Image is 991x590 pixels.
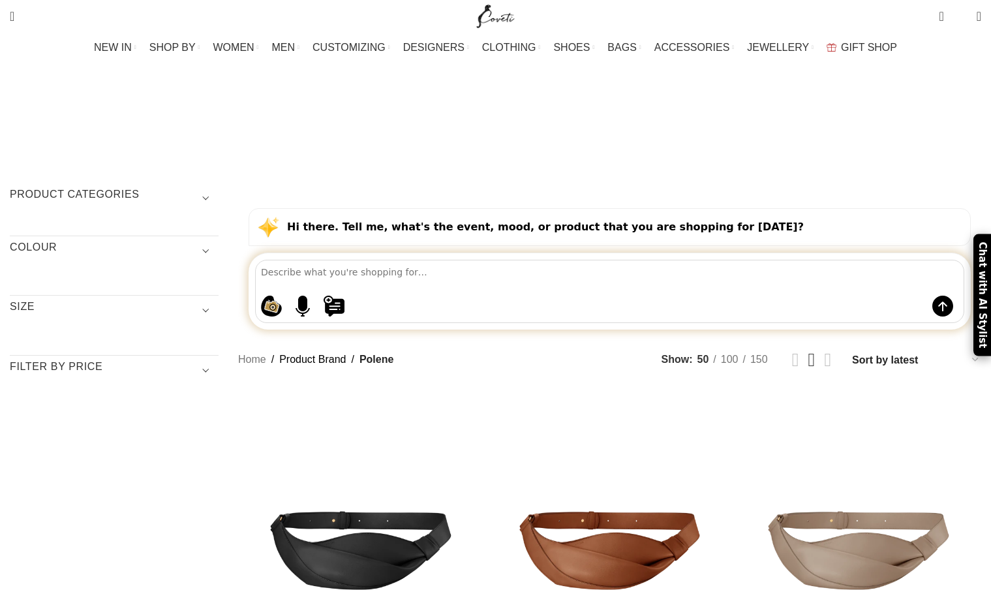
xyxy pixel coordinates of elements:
div: Main navigation [3,35,988,61]
img: GiftBag [827,43,836,52]
a: SHOES [553,35,594,61]
span: JEWELLERY [747,41,809,54]
span: WOMEN [213,41,254,54]
span: 0 [940,7,950,16]
span: 0 [956,13,966,23]
a: 0 [932,3,950,29]
a: JEWELLERY [747,35,814,61]
a: BAGS [607,35,641,61]
h3: Product categories [10,187,219,210]
a: DESIGNERS [403,35,469,61]
h3: SIZE [10,300,219,322]
a: GIFT SHOP [827,35,897,61]
h3: Filter by price [10,360,219,382]
div: My Wishlist [954,3,967,29]
a: Search [3,3,21,29]
span: GIFT SHOP [841,41,897,54]
a: ACCESSORIES [654,35,735,61]
span: SHOP BY [149,41,196,54]
a: Site logo [474,10,517,21]
a: MEN [272,35,299,61]
span: BAGS [607,41,636,54]
h3: COLOUR [10,240,219,262]
a: WOMEN [213,35,259,61]
span: NEW IN [94,41,132,54]
span: SHOES [553,41,590,54]
span: CLOTHING [482,41,536,54]
a: CLOTHING [482,35,541,61]
span: MEN [272,41,296,54]
a: CUSTOMIZING [313,35,390,61]
a: SHOP BY [149,35,200,61]
span: CUSTOMIZING [313,41,386,54]
a: NEW IN [94,35,136,61]
span: DESIGNERS [403,41,465,54]
span: ACCESSORIES [654,41,730,54]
